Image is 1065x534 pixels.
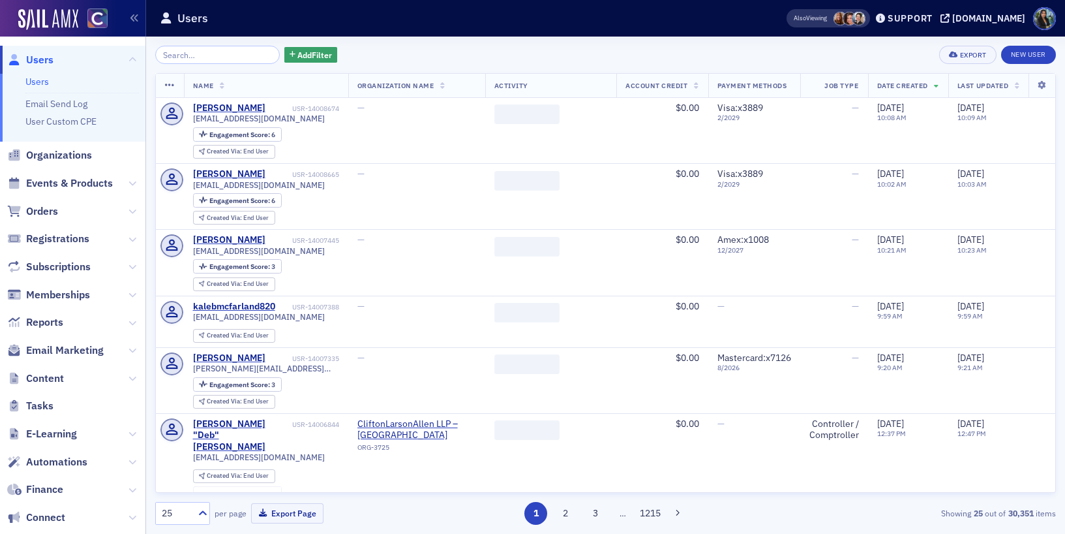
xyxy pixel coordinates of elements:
[207,279,243,288] span: Created Via :
[357,102,365,114] span: —
[193,377,282,392] div: Engagement Score: 3
[833,12,847,25] span: Sheila Duggan
[209,381,275,388] div: 3
[717,418,725,430] span: —
[357,81,434,90] span: Organization Name
[209,196,271,205] span: Engagement Score :
[7,232,89,246] a: Registrations
[957,245,987,255] time: 10:23 AM
[25,76,49,87] a: Users
[193,234,265,246] a: [PERSON_NAME]
[717,168,763,180] span: Visa : x3889
[26,176,113,191] span: Events & Products
[676,102,699,114] span: $0.00
[357,443,476,456] div: ORG-3725
[940,14,1030,23] button: [DOMAIN_NAME]
[717,352,791,364] span: Mastercard : x7126
[7,53,53,67] a: Users
[207,147,243,155] span: Created Via :
[26,371,64,386] span: Content
[877,352,904,364] span: [DATE]
[7,315,63,330] a: Reports
[284,47,338,63] button: AddFilter
[7,204,58,219] a: Orders
[193,353,265,364] a: [PERSON_NAME]
[207,471,243,480] span: Created Via :
[494,171,560,191] span: ‌
[852,234,859,245] span: —
[614,507,632,519] span: …
[26,482,63,497] span: Finance
[292,420,339,429] div: USR-14006844
[494,237,560,257] span: ‌
[843,12,856,25] span: Katie Foo
[877,113,907,122] time: 10:08 AM
[584,502,607,525] button: 3
[852,168,859,180] span: —
[809,418,859,441] div: Controller / Comptroller
[193,259,282,274] div: Engagement Score: 3
[207,213,243,222] span: Created Via :
[26,399,53,413] span: Tasks
[193,418,290,453] div: [PERSON_NAME] "Deb" [PERSON_NAME]
[494,81,528,90] span: Activity
[877,245,907,255] time: 10:21 AM
[26,315,63,330] span: Reports
[717,81,787,90] span: Payment Methods
[193,246,325,256] span: [EMAIL_ADDRESS][DOMAIN_NAME]
[207,281,269,288] div: End User
[717,114,791,122] span: 2 / 2029
[193,452,325,462] span: [EMAIL_ADDRESS][DOMAIN_NAME]
[7,427,77,441] a: E-Learning
[939,46,996,64] button: Export
[26,204,58,219] span: Orders
[207,148,269,155] div: End User
[26,455,87,469] span: Automations
[971,507,985,519] strong: 25
[155,46,280,64] input: Search…
[877,418,904,430] span: [DATE]
[267,170,339,179] div: USR-14008665
[957,234,984,245] span: [DATE]
[7,148,92,163] a: Organizations
[193,168,265,180] div: [PERSON_NAME]
[852,352,859,364] span: —
[207,331,243,339] span: Created Via :
[209,380,271,389] span: Engagement Score :
[193,127,282,142] div: Engagement Score: 6
[717,300,725,312] span: —
[877,102,904,114] span: [DATE]
[676,234,699,245] span: $0.00
[18,9,78,30] img: SailAMX
[267,104,339,113] div: USR-14008674
[267,354,339,363] div: USR-14007335
[193,193,282,208] div: Engagement Score: 6
[676,300,699,312] span: $0.00
[78,8,108,31] a: View Homepage
[960,52,987,59] div: Export
[7,260,91,274] a: Subscriptions
[794,14,806,22] div: Also
[207,397,243,405] span: Created Via :
[957,102,984,114] span: [DATE]
[26,53,53,67] span: Users
[207,398,269,405] div: End User
[26,510,65,525] span: Connect
[26,260,91,274] span: Subscriptions
[193,329,275,343] div: Created Via: End User
[877,300,904,312] span: [DATE]
[877,81,928,90] span: Date Created
[277,303,339,311] div: USR-14007388
[494,104,560,124] span: ‌
[957,300,984,312] span: [DATE]
[957,352,984,364] span: [DATE]
[524,502,547,525] button: 1
[193,211,275,225] div: Created Via: End User
[193,301,275,313] div: kalebmcfarland820
[676,418,699,430] span: $0.00
[852,300,859,312] span: —
[207,332,269,339] div: End User
[193,277,275,291] div: Created Via: End User
[717,180,791,189] span: 2 / 2029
